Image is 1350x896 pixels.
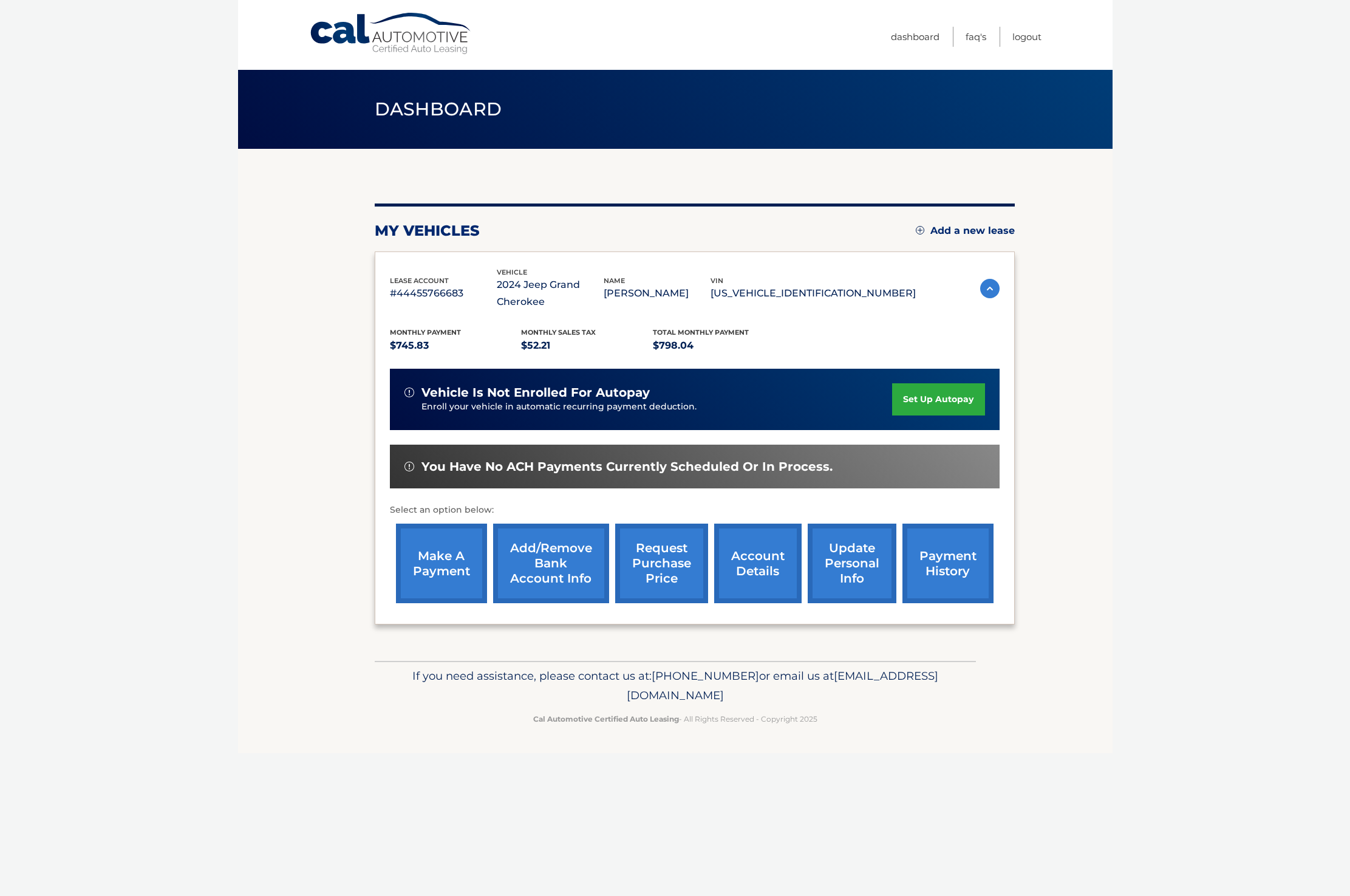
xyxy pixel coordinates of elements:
p: $52.21 [521,337,653,354]
span: [EMAIL_ADDRESS][DOMAIN_NAME] [627,669,938,702]
a: Add/Remove bank account info [493,524,609,603]
span: Monthly sales Tax [521,328,596,337]
a: update personal info [808,524,896,603]
span: [PHONE_NUMBER] [652,669,759,683]
a: make a payment [396,524,487,603]
p: Enroll your vehicle in automatic recurring payment deduction. [421,400,893,414]
span: Total Monthly Payment [653,328,749,337]
p: [US_VEHICLE_IDENTIFICATION_NUMBER] [711,285,916,302]
a: request purchase price [615,524,708,603]
h2: my vehicles [375,222,480,240]
span: name [604,276,625,285]
span: Dashboard [375,98,502,120]
img: alert-white.svg [404,462,414,471]
img: add.svg [916,226,924,234]
a: Dashboard [891,27,939,47]
span: vehicle is not enrolled for autopay [421,385,650,400]
a: account details [714,524,802,603]
span: vehicle [497,268,527,276]
p: If you need assistance, please contact us at: or email us at [383,666,968,705]
a: Logout [1012,27,1041,47]
span: Monthly Payment [390,328,461,337]
p: - All Rights Reserved - Copyright 2025 [383,713,968,725]
a: Cal Automotive [309,12,473,55]
span: You have no ACH payments currently scheduled or in process. [421,459,833,474]
img: accordion-active.svg [980,279,1000,298]
p: 2024 Jeep Grand Cherokee [497,276,604,310]
p: Select an option below: [390,503,1000,518]
span: lease account [390,276,449,285]
p: $798.04 [653,337,785,354]
a: Add a new lease [916,225,1015,237]
a: FAQ's [966,27,986,47]
strong: Cal Automotive Certified Auto Leasing [533,714,679,723]
p: $745.83 [390,337,522,354]
p: #44455766683 [390,285,497,302]
img: alert-white.svg [404,388,414,397]
a: set up autopay [892,383,984,416]
a: payment history [902,524,994,603]
span: vin [711,276,723,285]
p: [PERSON_NAME] [604,285,711,302]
